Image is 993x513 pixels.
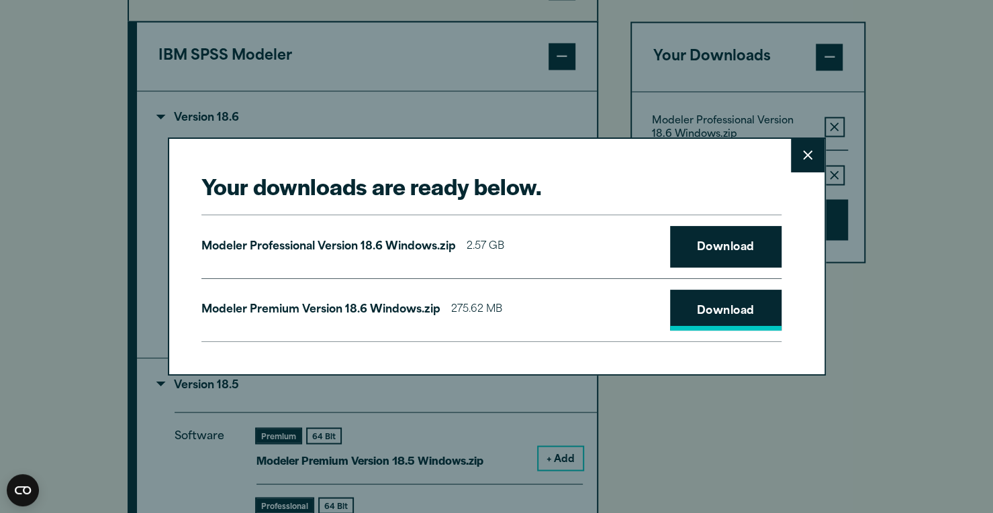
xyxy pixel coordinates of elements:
button: Open CMP widget [7,474,39,506]
a: Download [670,226,782,268]
h2: Your downloads are ready below. [201,171,782,201]
p: Modeler Professional Version 18.6 Windows.zip [201,237,456,257]
p: Modeler Premium Version 18.6 Windows.zip [201,300,440,320]
span: 275.62 MB [451,300,502,320]
a: Download [670,290,782,331]
span: 2.57 GB [467,237,504,257]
